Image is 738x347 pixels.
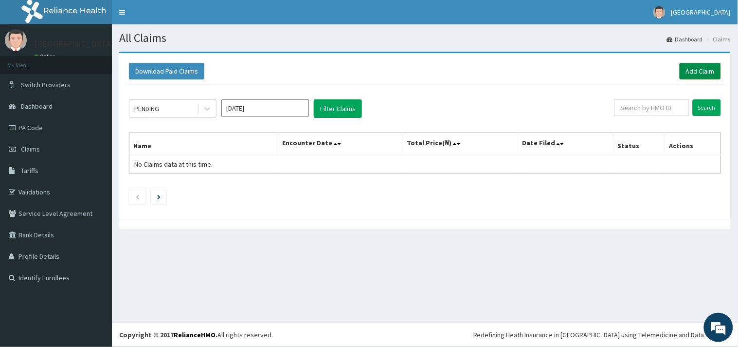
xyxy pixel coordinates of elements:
[278,133,403,155] th: Encounter Date
[112,322,738,347] footer: All rights reserved.
[134,104,159,114] div: PENDING
[314,99,362,118] button: Filter Claims
[518,133,613,155] th: Date Filed
[174,330,216,339] a: RelianceHMO
[614,99,689,116] input: Search by HMO ID
[667,35,703,43] a: Dashboard
[119,32,731,44] h1: All Claims
[157,192,161,201] a: Next page
[129,133,278,155] th: Name
[671,8,731,17] span: [GEOGRAPHIC_DATA]
[403,133,518,155] th: Total Price(₦)
[704,35,731,43] li: Claims
[21,166,38,175] span: Tariffs
[21,80,71,89] span: Switch Providers
[653,6,666,19] img: User Image
[665,133,720,155] th: Actions
[119,330,217,339] strong: Copyright © 2017 .
[34,53,57,60] a: Online
[129,63,204,79] button: Download Paid Claims
[473,330,731,340] div: Redefining Heath Insurance in [GEOGRAPHIC_DATA] using Telemedicine and Data Science!
[134,160,213,169] span: No Claims data at this time.
[21,102,53,111] span: Dashboard
[21,145,40,154] span: Claims
[221,99,309,117] input: Select Month and Year
[135,192,140,201] a: Previous page
[680,63,721,79] a: Add Claim
[5,29,27,51] img: User Image
[693,99,721,116] input: Search
[34,39,114,48] p: [GEOGRAPHIC_DATA]
[613,133,665,155] th: Status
